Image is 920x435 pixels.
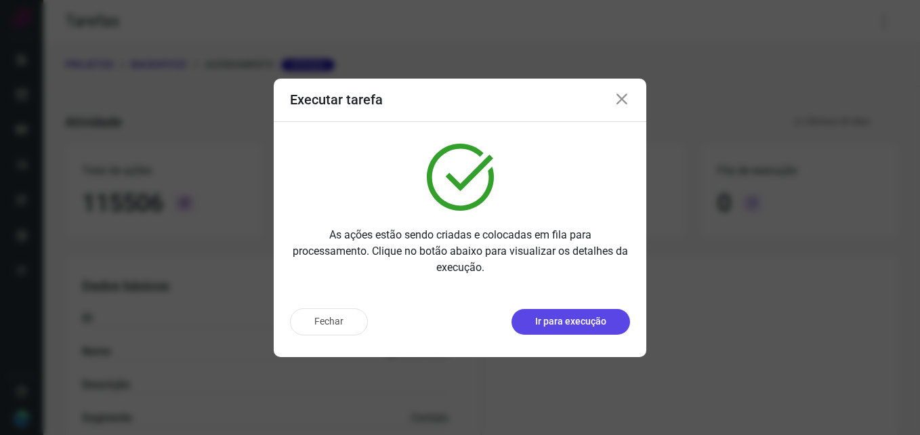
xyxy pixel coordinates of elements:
button: Ir para execução [511,309,630,335]
img: verified.svg [427,144,494,211]
p: Ir para execução [535,314,606,329]
h3: Executar tarefa [290,91,383,108]
button: Fechar [290,308,368,335]
p: As ações estão sendo criadas e colocadas em fila para processamento. Clique no botão abaixo para ... [290,227,630,276]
